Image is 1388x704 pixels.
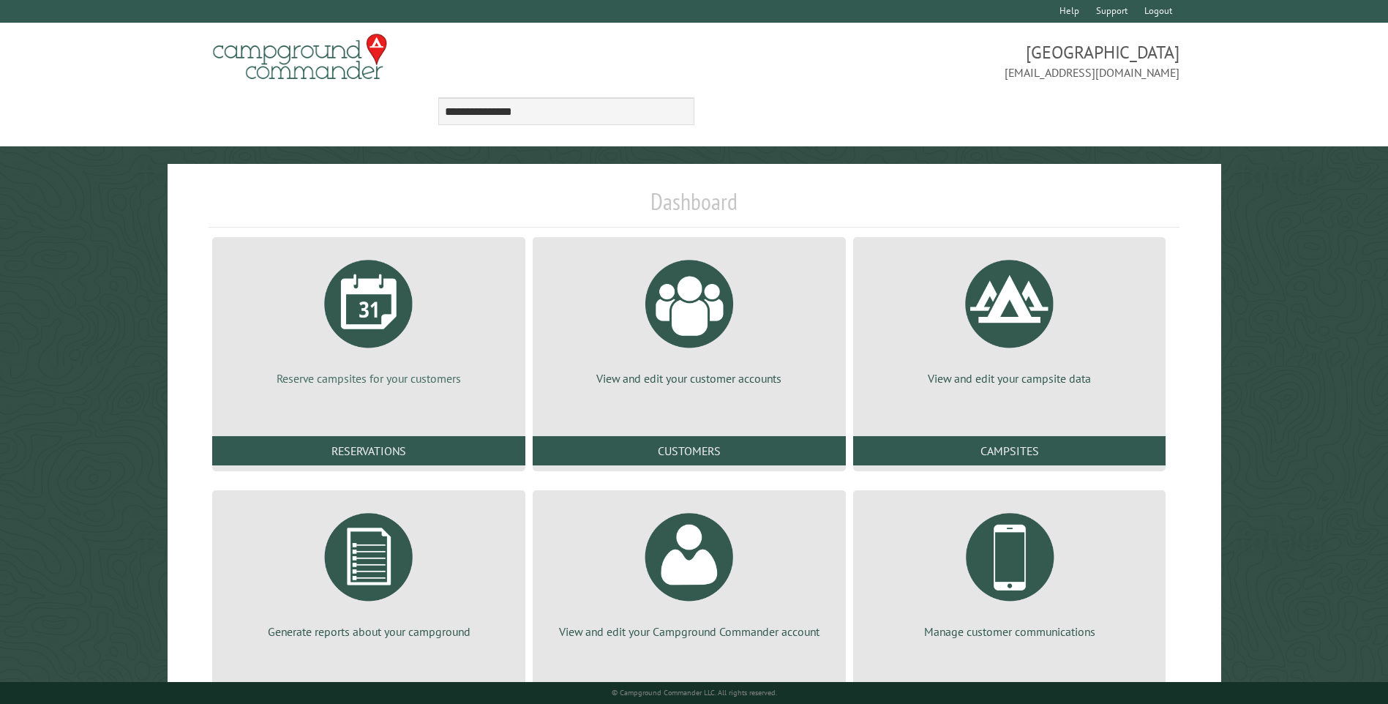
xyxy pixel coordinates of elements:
[871,249,1149,386] a: View and edit your campsite data
[550,624,828,640] p: View and edit your Campground Commander account
[853,436,1166,465] a: Campsites
[230,370,508,386] p: Reserve campsites for your customers
[871,370,1149,386] p: View and edit your campsite data
[550,249,828,386] a: View and edit your customer accounts
[550,502,828,640] a: View and edit your Campground Commander account
[694,40,1179,81] span: [GEOGRAPHIC_DATA] [EMAIL_ADDRESS][DOMAIN_NAME]
[209,29,391,86] img: Campground Commander
[871,502,1149,640] a: Manage customer communications
[209,187,1179,228] h1: Dashboard
[550,370,828,386] p: View and edit your customer accounts
[612,688,777,697] small: © Campground Commander LLC. All rights reserved.
[230,624,508,640] p: Generate reports about your campground
[533,436,846,465] a: Customers
[230,249,508,386] a: Reserve campsites for your customers
[871,624,1149,640] p: Manage customer communications
[212,436,525,465] a: Reservations
[230,502,508,640] a: Generate reports about your campground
